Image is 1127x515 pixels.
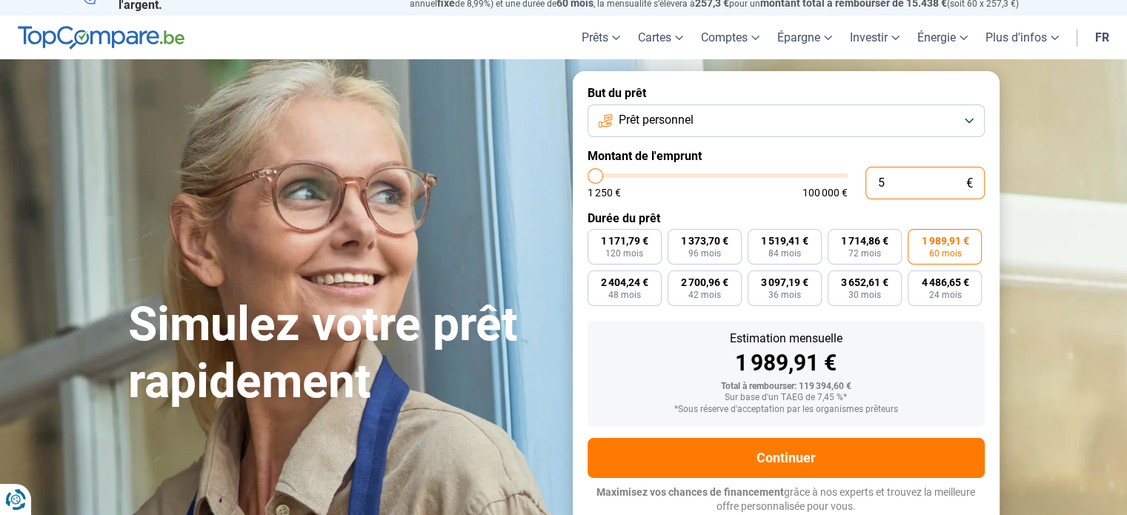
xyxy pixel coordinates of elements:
[1086,16,1118,59] a: fr
[921,236,968,246] span: 1 989,91 €
[681,277,728,288] span: 2 700,96 €
[619,112,694,128] span: Prêt personnel
[966,177,973,190] span: €
[588,485,985,514] p: grâce à nos experts et trouvez la meilleure offre personnalisée pour vous.
[128,296,555,411] h1: Simulez votre prêt rapidement
[588,187,621,198] span: 1 250 €
[588,438,985,478] button: Continuer
[599,352,973,374] div: 1 989,91 €
[601,277,648,288] span: 2 404,24 €
[928,290,961,299] span: 24 mois
[608,290,641,299] span: 48 mois
[802,187,848,198] span: 100 000 €
[768,16,841,59] a: Épargne
[921,277,968,288] span: 4 486,65 €
[841,16,908,59] a: Investir
[848,290,881,299] span: 30 mois
[688,249,721,258] span: 96 mois
[977,16,1068,59] a: Plus d'infos
[681,236,728,246] span: 1 373,70 €
[841,277,888,288] span: 3 652,61 €
[588,104,985,137] button: Prêt personnel
[573,16,629,59] a: Prêts
[928,249,961,258] span: 60 mois
[761,277,808,288] span: 3 097,19 €
[599,393,973,403] div: Sur base d'un TAEG de 7,45 %*
[761,236,808,246] span: 1 519,41 €
[688,290,721,299] span: 42 mois
[768,249,801,258] span: 84 mois
[599,333,973,345] div: Estimation mensuelle
[692,16,768,59] a: Comptes
[588,211,985,225] label: Durée du prêt
[588,86,985,100] label: But du prêt
[908,16,977,59] a: Énergie
[599,382,973,392] div: Total à rembourser: 119 394,60 €
[588,149,985,163] label: Montant de l'emprunt
[596,486,784,498] span: Maximisez vos chances de financement
[599,405,973,415] div: *Sous réserve d'acceptation par les organismes prêteurs
[848,249,881,258] span: 72 mois
[768,290,801,299] span: 36 mois
[605,249,643,258] span: 120 mois
[841,236,888,246] span: 1 714,86 €
[601,236,648,246] span: 1 171,79 €
[18,26,184,50] img: TopCompare
[629,16,692,59] a: Cartes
